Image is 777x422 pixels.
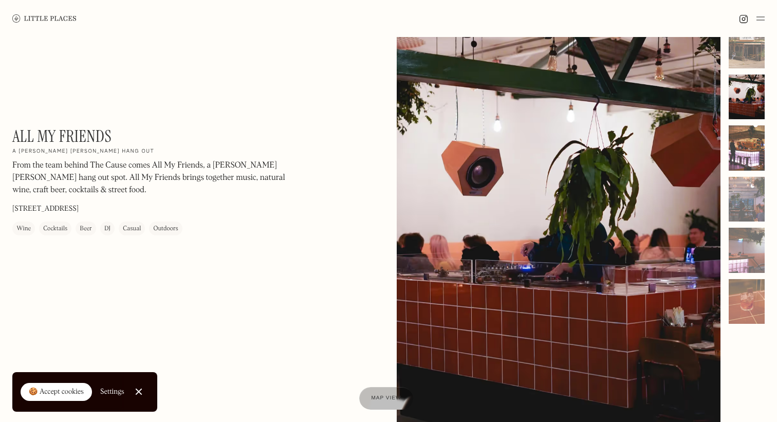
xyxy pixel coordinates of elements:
[43,224,67,234] div: Cocktails
[104,224,110,234] div: DJ
[359,387,414,410] a: Map view
[21,383,92,401] a: 🍪 Accept cookies
[372,395,401,401] span: Map view
[123,224,141,234] div: Casual
[100,380,124,403] a: Settings
[100,388,124,395] div: Settings
[12,149,154,156] h2: A [PERSON_NAME] [PERSON_NAME] hang out
[12,160,290,197] p: From the team behind The Cause comes All My Friends, a [PERSON_NAME] [PERSON_NAME] hang out spot....
[12,126,112,146] h1: All My Friends
[29,387,84,397] div: 🍪 Accept cookies
[153,224,178,234] div: Outdoors
[80,224,92,234] div: Beer
[128,381,149,402] a: Close Cookie Popup
[16,224,31,234] div: Wine
[12,204,79,215] p: [STREET_ADDRESS]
